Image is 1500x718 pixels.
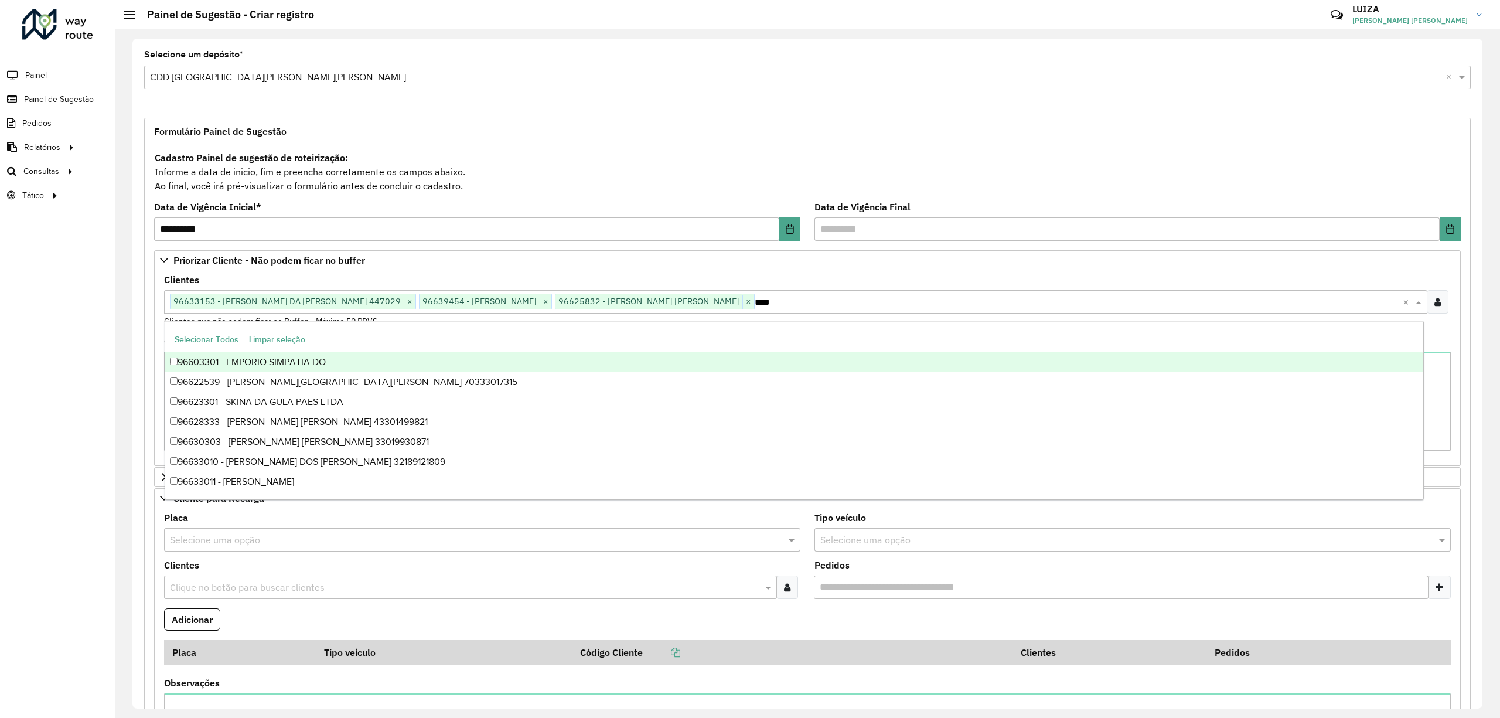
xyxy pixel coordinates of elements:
[555,294,742,308] span: 96625832 - [PERSON_NAME] [PERSON_NAME]
[814,200,911,214] label: Data de Vigência Final
[154,488,1461,508] a: Cliente para Recarga
[244,331,311,349] button: Limpar seleção
[164,676,220,690] label: Observações
[1352,15,1468,26] span: [PERSON_NAME] [PERSON_NAME]
[165,321,1424,500] ng-dropdown-panel: Options list
[814,558,850,572] label: Pedidos
[22,117,52,130] span: Pedidos
[154,127,287,136] span: Formulário Painel de Sugestão
[164,316,377,326] small: Clientes que não podem ficar no Buffer – Máximo 50 PDVS
[154,150,1461,193] div: Informe a data de inicio, fim e preencha corretamente os campos abaixo. Ao final, você irá pré-vi...
[742,295,754,309] span: ×
[1352,4,1468,15] h3: LUIZA
[24,93,94,106] span: Painel de Sugestão
[420,294,540,308] span: 96639454 - [PERSON_NAME]
[540,295,551,309] span: ×
[164,273,199,287] label: Clientes
[572,640,1013,665] th: Código Cliente
[144,47,243,62] label: Selecione um depósito
[165,412,1423,432] div: 96628333 - [PERSON_NAME] [PERSON_NAME] 43301499821
[165,492,1423,512] div: 96633012 - ADEGA DO BAU
[24,141,60,154] span: Relatórios
[1440,217,1461,241] button: Choose Date
[814,511,866,525] label: Tipo veículo
[165,352,1423,372] div: 96603301 - EMPORIO SIMPATIA DO
[164,511,188,525] label: Placa
[165,392,1423,412] div: 96623301 - SKINA DA GULA PAES LTDA
[22,189,44,202] span: Tático
[643,646,680,658] a: Copiar
[154,467,1461,487] a: Preservar Cliente - Devem ficar no buffer, não roteirizar
[154,200,261,214] label: Data de Vigência Inicial
[404,295,415,309] span: ×
[1207,640,1401,665] th: Pedidos
[165,472,1423,492] div: 96633011 - [PERSON_NAME]
[1324,2,1349,28] a: Contato Rápido
[1403,295,1413,309] span: Clear all
[164,640,316,665] th: Placa
[165,372,1423,392] div: 96622539 - [PERSON_NAME][GEOGRAPHIC_DATA][PERSON_NAME] 70333017315
[171,294,404,308] span: 96633153 - [PERSON_NAME] DA [PERSON_NAME] 447029
[1012,640,1206,665] th: Clientes
[316,640,572,665] th: Tipo veículo
[25,69,47,81] span: Painel
[1446,70,1456,84] span: Clear all
[164,558,199,572] label: Clientes
[154,250,1461,270] a: Priorizar Cliente - Não podem ficar no buffer
[169,331,244,349] button: Selecionar Todos
[779,217,800,241] button: Choose Date
[165,432,1423,452] div: 96630303 - [PERSON_NAME] [PERSON_NAME] 33019930871
[23,165,59,178] span: Consultas
[173,494,264,503] span: Cliente para Recarga
[155,152,348,164] strong: Cadastro Painel de sugestão de roteirização:
[164,608,220,631] button: Adicionar
[154,270,1461,466] div: Priorizar Cliente - Não podem ficar no buffer
[165,452,1423,472] div: 96633010 - [PERSON_NAME] DOS [PERSON_NAME] 32189121809
[135,8,314,21] h2: Painel de Sugestão - Criar registro
[173,256,365,265] span: Priorizar Cliente - Não podem ficar no buffer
